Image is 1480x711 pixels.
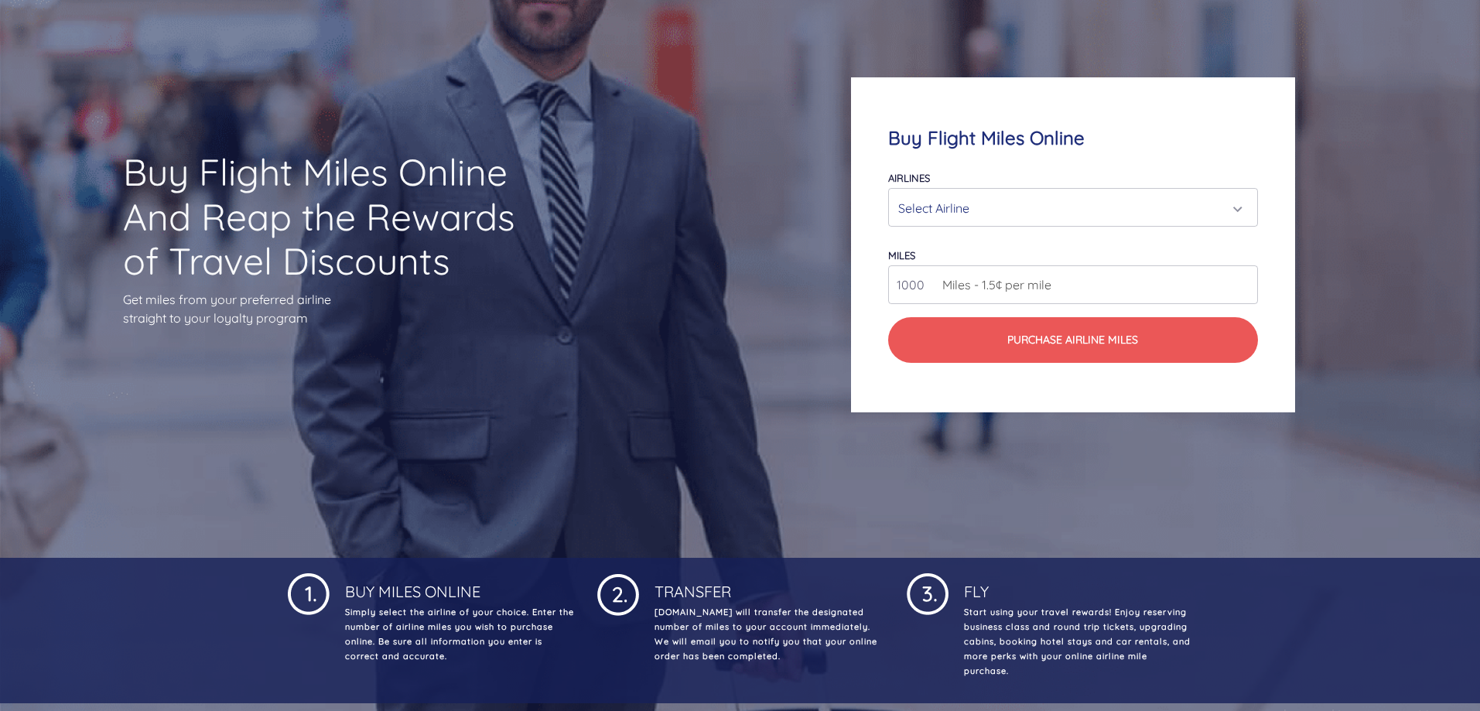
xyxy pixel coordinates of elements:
img: 1 [597,570,639,616]
img: 1 [288,570,330,615]
span: Miles - 1.5¢ per mile [935,275,1051,294]
p: Simply select the airline of your choice. Enter the number of airline miles you wish to purchase ... [342,605,574,664]
p: Get miles from your preferred airline straight to your loyalty program [123,290,542,327]
button: Purchase Airline Miles [888,317,1257,363]
img: 1 [907,570,948,615]
h4: Buy Miles Online [342,570,574,601]
div: Select Airline [898,193,1238,223]
h4: Buy Flight Miles Online [888,127,1257,149]
button: Select Airline [888,188,1257,227]
label: miles [888,249,915,261]
p: [DOMAIN_NAME] will transfer the designated number of miles to your account immediately. We will e... [651,605,884,664]
h4: Fly [961,570,1193,601]
h1: Buy Flight Miles Online And Reap the Rewards of Travel Discounts [123,150,542,284]
p: Start using your travel rewards! Enjoy reserving business class and round trip tickets, upgrading... [961,605,1193,679]
h4: Transfer [651,570,884,601]
label: Airlines [888,172,930,184]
